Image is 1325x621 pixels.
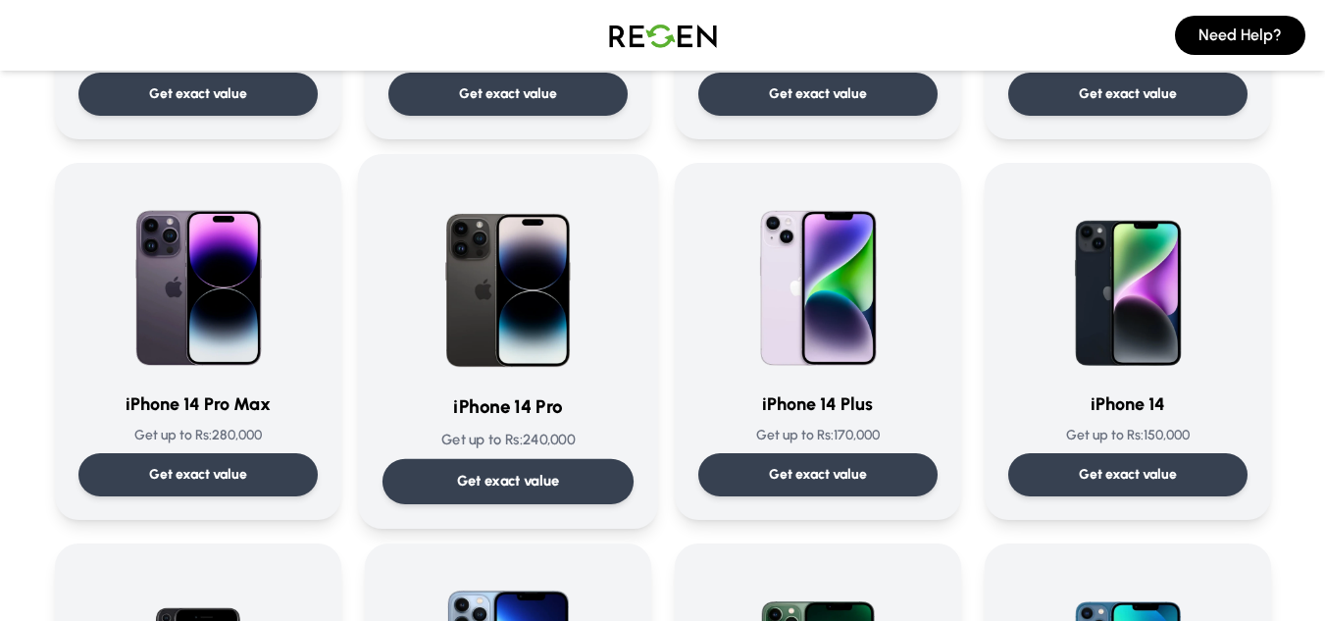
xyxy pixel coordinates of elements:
p: Get exact value [1079,465,1177,485]
h3: iPhone 14 [1008,390,1248,418]
img: iPhone 14 [1034,186,1222,375]
h3: iPhone 14 Pro [382,393,633,422]
h3: iPhone 14 Pro Max [78,390,318,418]
p: Get exact value [769,465,867,485]
button: Need Help? [1175,16,1305,55]
p: Get exact value [149,84,247,104]
img: iPhone 14 Pro [409,179,607,377]
p: Get up to Rs: 280,000 [78,426,318,445]
p: Get up to Rs: 150,000 [1008,426,1248,445]
p: Get exact value [149,465,247,485]
p: Get exact value [769,84,867,104]
p: Get up to Rs: 240,000 [382,430,633,450]
p: Get exact value [456,471,559,492]
img: iPhone 14 Plus [724,186,912,375]
h3: iPhone 14 Plus [698,390,938,418]
p: Get exact value [1079,84,1177,104]
p: Get exact value [459,84,557,104]
img: iPhone 14 Pro Max [104,186,292,375]
img: Logo [594,8,732,63]
p: Get up to Rs: 170,000 [698,426,938,445]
